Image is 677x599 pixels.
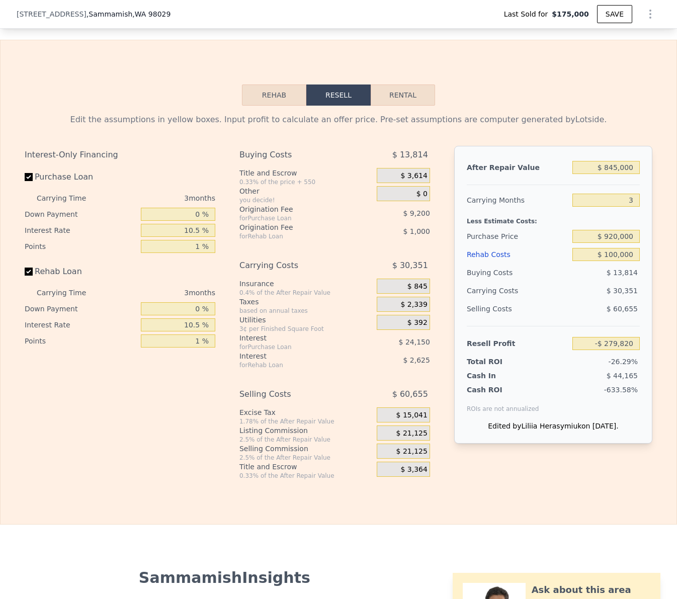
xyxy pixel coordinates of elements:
label: Rehab Loan [25,263,137,281]
span: $ 21,125 [396,429,428,438]
span: $ 3,364 [400,465,427,474]
span: [STREET_ADDRESS] [17,9,87,19]
div: Interest [239,351,352,361]
span: $ 9,200 [403,209,430,217]
div: Resell Profit [467,334,568,353]
div: based on annual taxes [239,307,373,315]
span: $ 13,814 [392,146,428,164]
div: Less Estimate Costs: [467,209,640,227]
span: $ 3,614 [400,172,427,181]
div: Carrying Time [37,190,102,206]
div: Cash In [467,371,530,381]
div: Interest Rate [25,317,137,333]
div: 0.4% of the After Repair Value [239,289,373,297]
div: for Purchase Loan [239,343,352,351]
div: After Repair Value [467,158,568,177]
span: $ 0 [416,190,428,199]
div: Buying Costs [467,264,568,282]
label: Purchase Loan [25,168,137,186]
span: $ 44,165 [607,372,638,380]
span: , WA 98029 [132,10,171,18]
div: 1.78% of the After Repair Value [239,417,373,425]
span: $ 2,625 [403,356,430,364]
div: Taxes [239,297,373,307]
span: $ 845 [407,282,428,291]
input: Rehab Loan [25,268,33,276]
div: 2.5% of the After Repair Value [239,436,373,444]
span: Last Sold for [504,9,552,19]
div: Rehab Costs [467,245,568,264]
div: Points [25,238,137,254]
div: for Rehab Loan [239,361,352,369]
span: $ 30,351 [607,287,638,295]
div: Other [239,186,373,196]
div: Excise Tax [239,407,373,417]
span: $ 30,351 [392,256,428,275]
span: $ 13,814 [607,269,638,277]
div: Carrying Costs [239,256,352,275]
div: Ask about this area [532,583,631,597]
input: Purchase Loan [25,173,33,181]
span: $ 2,339 [400,300,427,309]
div: 0.33% of the price + 550 [239,178,373,186]
div: Edit the assumptions in yellow boxes. Input profit to calculate an offer price. Pre-set assumptio... [25,114,652,126]
div: 0.33% of the After Repair Value [239,472,373,480]
div: Sammamish Insights [25,569,425,587]
div: Total ROI [467,357,530,367]
span: $ 21,125 [396,447,428,456]
div: Interest Rate [25,222,137,238]
button: Rehab [242,84,306,106]
div: Origination Fee [239,222,352,232]
div: 3 months [106,190,215,206]
div: Interest [239,333,352,343]
button: Rental [371,84,435,106]
div: Edited by Liliia Herasymiuk on [DATE]. [467,421,640,431]
span: $ 24,150 [399,338,430,346]
div: Cash ROI [467,385,539,395]
div: Utilities [239,315,373,325]
div: ROIs are not annualized [467,395,539,413]
button: Show Options [640,4,660,24]
div: Purchase Price [467,227,568,245]
div: Carrying Time [37,285,102,301]
span: $ 15,041 [396,411,428,420]
div: 3 months [106,285,215,301]
button: SAVE [597,5,632,23]
div: Title and Escrow [239,462,373,472]
div: Insurance [239,279,373,289]
span: -26.29% [609,358,638,366]
span: -633.58% [604,386,638,394]
div: Listing Commission [239,425,373,436]
div: Buying Costs [239,146,352,164]
div: Selling Commission [239,444,373,454]
span: , Sammamish [87,9,171,19]
span: $ 60,655 [607,305,638,313]
div: Points [25,333,137,349]
div: Carrying Months [467,191,568,209]
span: $175,000 [552,9,589,19]
div: for Purchase Loan [239,214,352,222]
div: for Rehab Loan [239,232,352,240]
div: 3¢ per Finished Square Foot [239,325,373,333]
div: Title and Escrow [239,168,373,178]
div: Selling Costs [239,385,352,403]
div: 2.5% of the After Repair Value [239,454,373,462]
div: Interest-Only Financing [25,146,215,164]
div: Down Payment [25,206,137,222]
div: Selling Costs [467,300,568,318]
div: Down Payment [25,301,137,317]
span: $ 60,655 [392,385,428,403]
div: Carrying Costs [467,282,530,300]
span: $ 392 [407,318,428,327]
div: Origination Fee [239,204,352,214]
div: you decide! [239,196,373,204]
button: Resell [306,84,371,106]
span: $ 1,000 [403,227,430,235]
